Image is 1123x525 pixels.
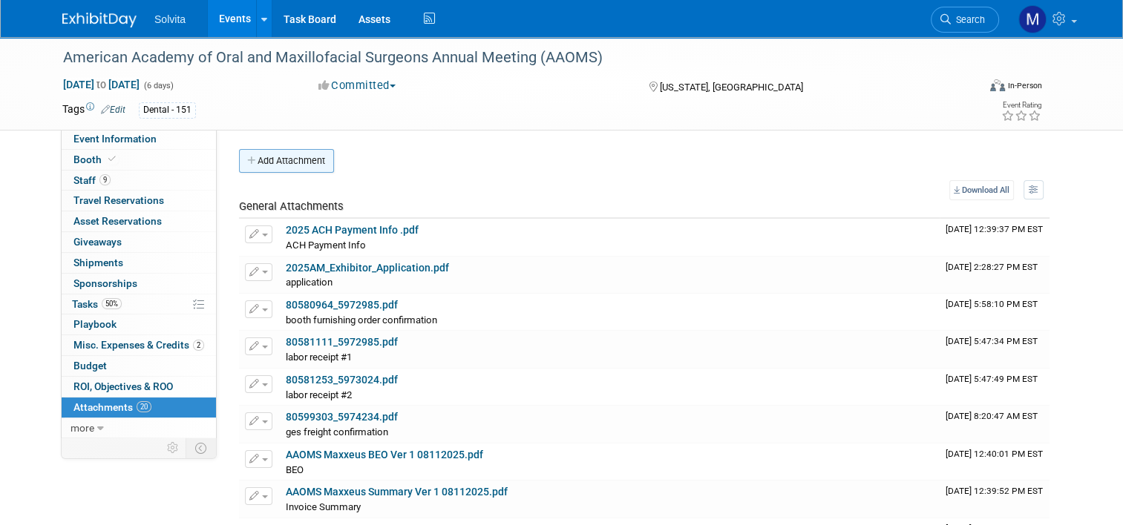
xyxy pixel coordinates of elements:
[940,294,1050,331] td: Upload Timestamp
[73,194,164,206] span: Travel Reservations
[193,340,204,351] span: 2
[949,180,1014,200] a: Download All
[62,274,216,294] a: Sponsorships
[286,426,388,437] span: ges freight confirmation
[73,360,107,372] span: Budget
[946,299,1038,309] span: Upload Timestamp
[94,79,108,90] span: to
[946,262,1038,272] span: Upload Timestamp
[62,211,216,231] a: Asset Reservations
[73,401,151,413] span: Attachments
[73,277,137,289] span: Sponsorships
[286,240,366,251] span: ACH Payment Info
[62,314,216,334] a: Playbook
[73,257,123,268] span: Shipments
[940,369,1050,406] td: Upload Timestamp
[62,253,216,273] a: Shipments
[1007,80,1042,91] div: In-Person
[1018,5,1047,33] img: Matthew Burns
[62,150,216,170] a: Booth
[154,13,186,25] span: Solvita
[73,339,204,351] span: Misc. Expenses & Credits
[102,298,122,309] span: 50%
[286,486,508,498] a: AAOMS Maxxeus Summary Ver 1 08112025.pdf
[946,411,1038,421] span: Upload Timestamp
[62,377,216,397] a: ROI, Objectives & ROO
[946,224,1043,234] span: Upload Timestamp
[940,443,1050,481] td: Upload Timestamp
[239,199,344,213] span: General Attachments
[239,149,334,173] button: Add Attachment
[946,486,1043,496] span: Upload Timestamp
[73,236,122,248] span: Giveaways
[946,449,1043,459] span: Upload Timestamp
[313,78,402,93] button: Committed
[286,336,398,348] a: 80581111_5972985.pdf
[108,155,116,163] i: Booth reservation complete
[931,7,999,33] a: Search
[940,219,1050,256] td: Upload Timestamp
[71,422,94,434] span: more
[286,314,437,326] span: booth furnishing order confirmation
[62,102,125,119] td: Tags
[62,335,216,355] a: Misc. Expenses & Credits2
[143,81,174,90] span: (6 days)
[73,215,162,227] span: Asset Reservations
[660,82,803,93] span: [US_STATE], [GEOGRAPHIC_DATA]
[286,374,398,386] a: 80581253_5973024.pdf
[940,406,1050,443] td: Upload Timestamp
[73,174,111,186] span: Staff
[160,438,186,458] td: Personalize Event Tab Strip
[286,449,483,460] a: AAOMS Maxxeus BEO Ver 1 08112025.pdf
[286,351,352,363] span: labor receipt #1
[62,129,216,149] a: Event Information
[286,411,398,423] a: 80599303_5974234.pdf
[946,374,1038,384] span: Upload Timestamp
[73,318,117,330] span: Playbook
[186,438,217,458] td: Toggle Event Tabs
[286,262,449,274] a: 2025AM_Exhibitor_Application.pdf
[897,77,1042,99] div: Event Format
[951,14,985,25] span: Search
[1001,102,1041,109] div: Event Rating
[72,298,122,310] span: Tasks
[286,389,352,400] span: labor receipt #2
[940,257,1050,294] td: Upload Timestamp
[58,44,959,71] div: American Academy of Oral and Maxillofacial Surgeons Annual Meeting (AAOMS)
[946,336,1038,346] span: Upload Timestamp
[990,79,1005,91] img: Format-Inperson.png
[286,299,398,311] a: 80580964_5972985.pdf
[62,418,216,438] a: more
[286,501,361,512] span: Invoice Summary
[101,105,125,115] a: Edit
[62,356,216,376] a: Budget
[73,153,119,165] span: Booth
[62,191,216,211] a: Travel Reservations
[62,171,216,191] a: Staff9
[940,331,1050,368] td: Upload Timestamp
[99,174,111,185] span: 9
[62,13,137,27] img: ExhibitDay
[286,224,419,236] a: 2025 ACH Payment Info .pdf
[286,277,333,288] span: application
[62,397,216,417] a: Attachments20
[137,401,151,412] span: 20
[139,102,196,118] div: Dental - 151
[940,481,1050,518] td: Upload Timestamp
[286,464,304,475] span: BEO
[73,133,157,145] span: Event Information
[62,78,140,91] span: [DATE] [DATE]
[62,294,216,314] a: Tasks50%
[62,232,216,252] a: Giveaways
[73,380,173,392] span: ROI, Objectives & ROO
